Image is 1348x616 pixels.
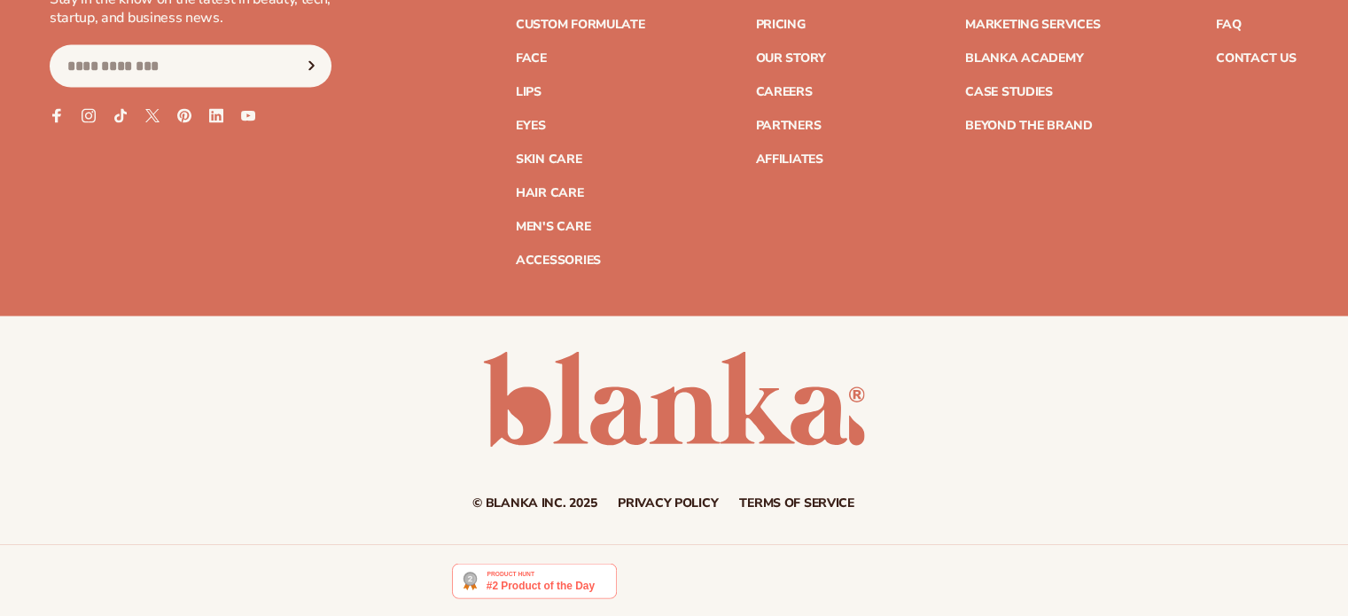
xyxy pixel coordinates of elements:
a: Marketing services [965,19,1100,31]
a: Blanka Academy [965,52,1083,65]
img: Blanka - Start a beauty or cosmetic line in under 5 minutes | Product Hunt [452,564,616,599]
a: Our Story [755,52,825,65]
small: © Blanka Inc. 2025 [472,495,596,511]
a: Contact Us [1216,52,1296,65]
a: Men's Care [516,221,590,233]
a: Beyond the brand [965,120,1093,132]
a: Careers [755,86,812,98]
a: Hair Care [516,187,583,199]
button: Subscribe [292,45,331,88]
a: FAQ [1216,19,1241,31]
a: Privacy policy [618,497,718,510]
a: Partners [755,120,821,132]
a: Accessories [516,254,601,267]
a: Case Studies [965,86,1053,98]
a: Pricing [755,19,805,31]
iframe: Customer reviews powered by Trustpilot [630,563,896,609]
a: Custom formulate [516,19,645,31]
a: Terms of service [739,497,854,510]
a: Lips [516,86,542,98]
a: Face [516,52,547,65]
a: Affiliates [755,153,822,166]
a: Eyes [516,120,546,132]
a: Skin Care [516,153,581,166]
